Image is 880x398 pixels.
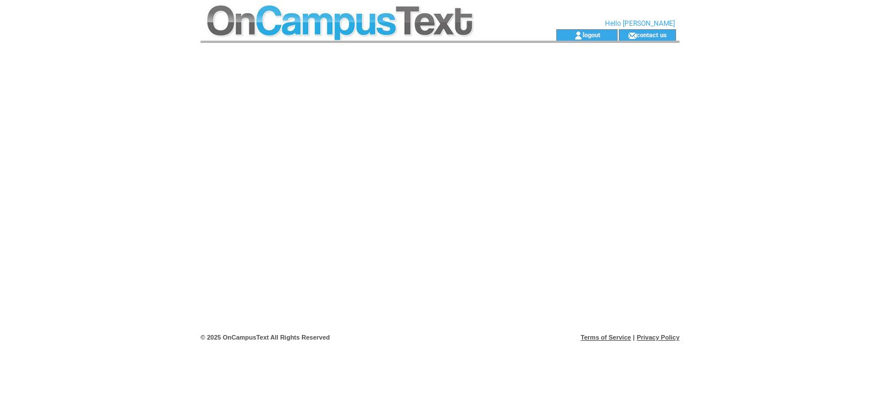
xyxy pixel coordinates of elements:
[637,334,679,341] a: Privacy Policy
[574,31,583,40] img: account_icon.gif
[637,31,667,38] a: contact us
[201,334,330,341] span: © 2025 OnCampusText All Rights Reserved
[583,31,600,38] a: logout
[581,334,631,341] a: Terms of Service
[633,334,635,341] span: |
[605,19,675,27] span: Hello [PERSON_NAME]
[628,31,637,40] img: contact_us_icon.gif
